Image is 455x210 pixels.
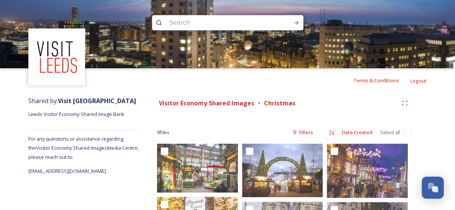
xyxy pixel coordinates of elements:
[28,168,106,174] span: [EMAIL_ADDRESS][DOMAIN_NAME]
[28,135,139,160] span: For any questions or assistance regarding the Visitor Economy Shared Images Media Centre, please ...
[30,30,84,85] img: download%20(3).png
[338,125,376,140] div: Date Created
[422,177,444,199] button: Open Chat
[289,125,317,140] div: Filters
[327,144,408,198] img: Briggate - Christmas Lights -c Tom Martin for Visit Leeds - Christmas 2023-.jpg
[242,144,323,197] img: Leeds Christmas Market-sign at Millennium Square-c Sarah Zagni Photography for Visit Leeds - Chri...
[157,144,238,193] img: Kirkgate Market - Christmas Lights-c Sarah Zagni Photography for Visit Leeds-Christmas 2023.jpg
[166,14,269,31] input: Search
